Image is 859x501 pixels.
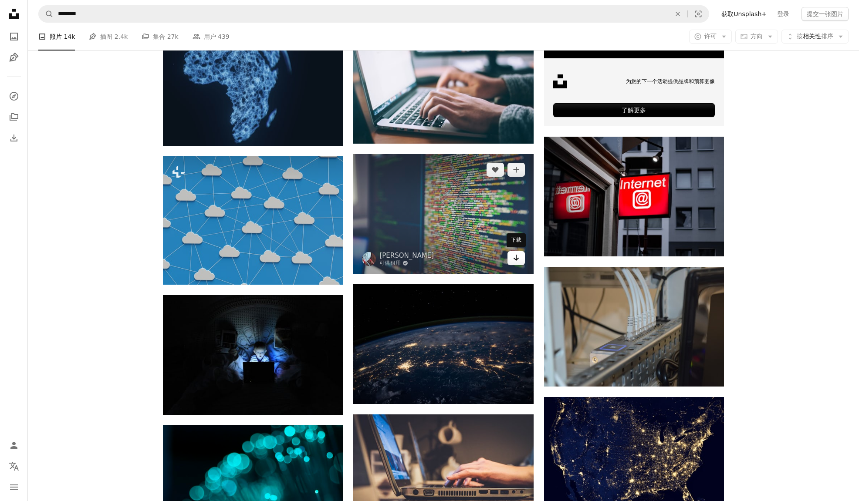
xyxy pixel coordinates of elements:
button: 方向 [735,30,778,44]
a: 集合 27k [142,23,178,50]
button: 按相关性排序 [781,30,849,44]
a: 登录/注册 [5,437,23,454]
img: 男孩在房间里玩笔记本电脑 [163,295,343,415]
span: 相关性 [797,32,833,41]
span: 排序 [821,33,833,40]
a: 黑色背景的蓝色世界地图 [163,77,343,85]
div: 下载 [507,233,526,247]
img: 外太空的照片 [353,284,533,404]
a: [PERSON_NAME] [379,251,434,260]
span: 27k [167,32,179,41]
img: 电脑显示器上的彩色软件或网络代码 [353,154,533,274]
a: 采矿平台的特写照片 [544,323,724,330]
button: 许可 [689,30,732,44]
a: 照片 [5,28,23,45]
img: 蓝色背景与白云用线条连接 [163,156,343,285]
a: 电脑显示器上的彩色软件或网络代码 [353,210,533,218]
a: 获取Unsplash+ [716,7,772,21]
a: 插图 2.4k [89,23,128,50]
a: 下载历史记录 [5,129,23,147]
button: 搜索Unsplash [39,6,54,22]
a: 插图 [5,49,23,66]
a: 蓝色背景与白云用线条连接 [163,216,343,224]
a: 男孩在房间里玩笔记本电脑 [163,351,343,359]
button: 菜单 [5,478,23,496]
a: 夜间城市航拍 [544,453,724,461]
span: 方向 [751,33,763,40]
a: 外太空的照片 [353,340,533,348]
a: 主页 — Unsplash [5,5,23,24]
button: 视觉搜索 [688,6,709,22]
span: 2.4k [115,32,128,41]
img: 黑色背景的蓝色世界地图 [163,17,343,145]
a: 探索 [5,87,23,105]
div: 了解更多 [553,103,715,117]
button: 提交一张图片 [802,7,849,21]
button: 清除 [668,6,687,22]
form: 查找全站点的视觉效果 [38,5,709,23]
span: 许可 [704,33,717,40]
button: 语言 [5,457,23,475]
a: 下载 [507,251,525,265]
a: 人在桌子上使用银色笔记本电脑 [353,467,533,475]
a: 登录 [772,7,795,21]
span: 439 [218,32,230,41]
img: 采矿平台的特写照片 [544,267,724,386]
img: 建筑物附近的建筑物旁边的互联网LED标牌 [544,137,724,256]
button: 添加到收藏 [507,163,525,177]
a: 使用 MacBook Pro 的人 [353,79,533,87]
a: 可供租用 [379,260,434,267]
img: file-1631678316303-ed18b8b5cb9cimage [553,74,567,88]
img: 前往Markus Spiske的个人资料 [362,252,376,266]
a: 建筑物附近的建筑物旁边的互联网LED标牌 [544,192,724,200]
a: 用户 439 [193,23,230,50]
img: 使用 MacBook Pro 的人 [353,24,533,143]
button: 喜欢 [487,163,504,177]
span: 为您的下一个活动提供品牌和预算图像 [626,78,715,85]
span: 按 [797,33,803,40]
a: 集合 [5,108,23,126]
